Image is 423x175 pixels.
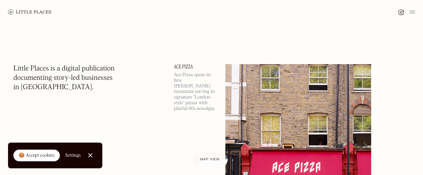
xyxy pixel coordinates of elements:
[65,153,81,158] div: Settings
[174,72,217,112] p: Ace Pizza opens its first [PERSON_NAME] restaurant serving its signature “London-style” pizzas wi...
[13,64,115,92] h1: Little Places is a digital publication documenting story-led businesses in [GEOGRAPHIC_DATA].
[200,158,220,161] span: Map view
[19,152,55,159] div: 🍪 Accept cookies
[84,149,97,162] a: Close Cookie Popup
[13,150,60,162] a: 🍪 Accept cookies
[192,152,228,167] a: Map view
[174,64,217,69] a: Ace Pizza
[65,148,81,163] a: Settings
